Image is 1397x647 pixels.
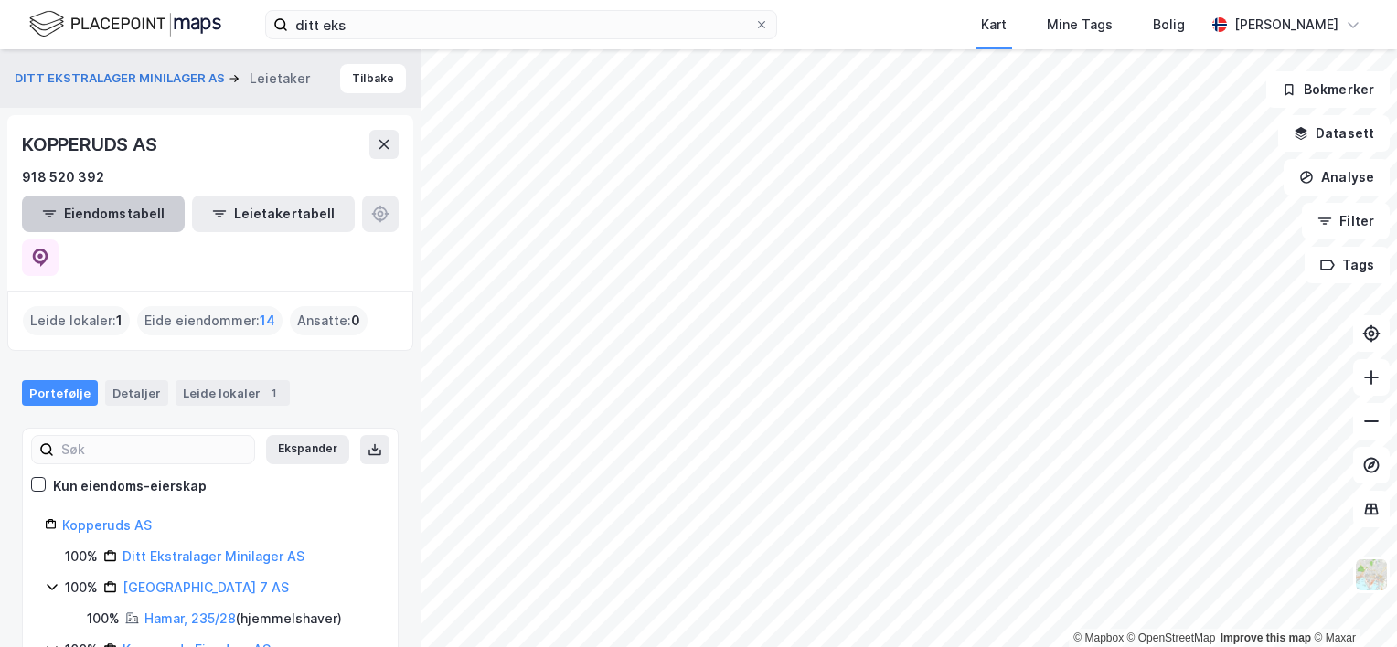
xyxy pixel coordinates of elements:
[144,608,342,630] div: ( hjemmelshaver )
[15,69,229,88] button: DITT EKSTRALAGER MINILAGER AS
[87,608,120,630] div: 100%
[192,196,355,232] button: Leietakertabell
[1354,557,1389,592] img: Z
[1047,14,1113,36] div: Mine Tags
[1306,559,1397,647] div: Kontrollprogram for chat
[1221,631,1311,644] a: Improve this map
[123,548,304,564] a: Ditt Ekstralager Minilager AS
[1278,115,1390,152] button: Datasett
[54,436,254,463] input: Søk
[1284,159,1390,196] button: Analyse
[340,64,406,93] button: Tilbake
[260,310,275,332] span: 14
[264,384,283,402] div: 1
[1127,631,1216,644] a: OpenStreetMap
[266,435,349,464] button: Ekspander
[1302,203,1390,239] button: Filter
[1266,71,1390,108] button: Bokmerker
[351,310,360,332] span: 0
[105,380,168,406] div: Detaljer
[176,380,290,406] div: Leide lokaler
[23,306,130,335] div: Leide lokaler :
[22,196,185,232] button: Eiendomstabell
[1073,631,1124,644] a: Mapbox
[29,8,221,40] img: logo.f888ab2527a4732fd821a326f86c7f29.svg
[981,14,1007,36] div: Kart
[22,166,104,188] div: 918 520 392
[62,517,152,533] a: Kopperuds AS
[137,306,283,335] div: Eide eiendommer :
[123,579,289,595] a: [GEOGRAPHIC_DATA] 7 AS
[288,11,754,38] input: Søk på adresse, matrikkel, gårdeiere, leietakere eller personer
[22,130,161,159] div: KOPPERUDS AS
[1306,559,1397,647] iframe: Chat Widget
[1234,14,1338,36] div: [PERSON_NAME]
[22,380,98,406] div: Portefølje
[144,610,236,626] a: Hamar, 235/28
[1153,14,1185,36] div: Bolig
[1305,247,1390,283] button: Tags
[116,310,123,332] span: 1
[65,577,98,599] div: 100%
[65,546,98,567] div: 100%
[53,475,207,497] div: Kun eiendoms-eierskap
[250,68,310,90] div: Leietaker
[290,306,368,335] div: Ansatte :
